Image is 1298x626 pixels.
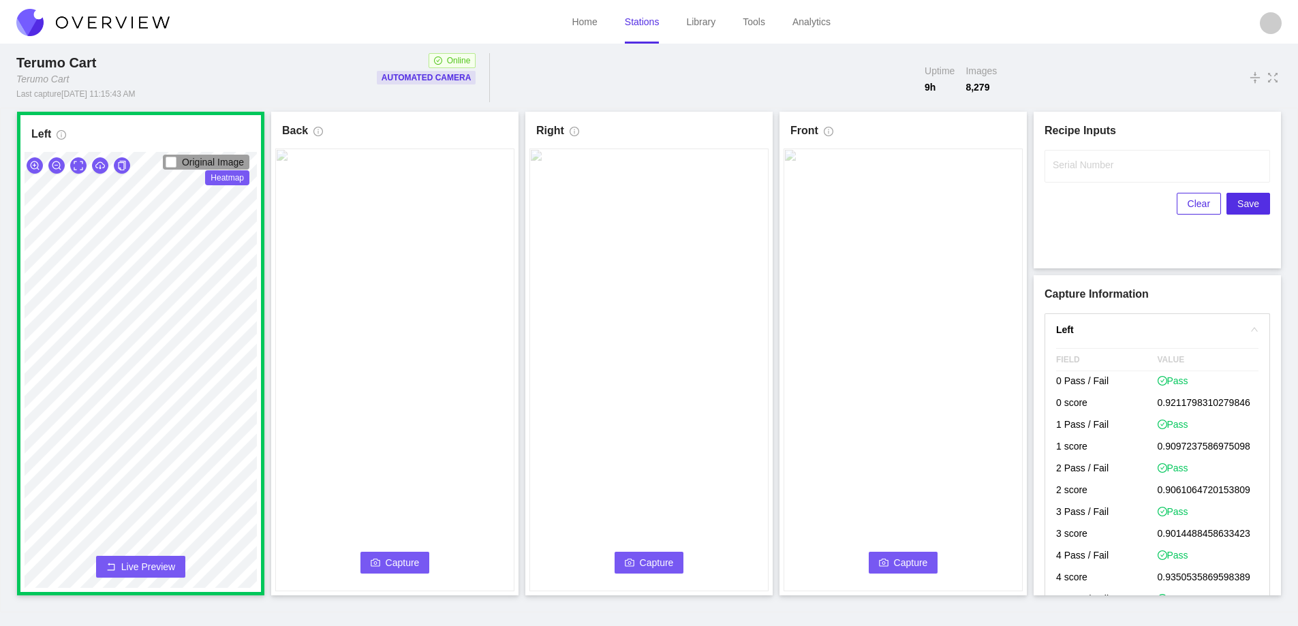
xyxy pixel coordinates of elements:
[1249,69,1261,86] span: vertical-align-middle
[792,16,831,27] a: Analytics
[1158,374,1188,388] span: Pass
[371,558,380,569] span: camera
[615,552,684,574] button: cameraCapture
[386,555,420,570] span: Capture
[360,552,430,574] button: cameraCapture
[1250,326,1258,334] span: right
[1056,458,1158,480] p: 2 Pass / Fail
[16,9,170,36] img: Overview
[205,170,249,185] span: Heatmap
[106,562,116,573] span: rollback
[790,123,818,139] h1: Front
[824,127,833,142] span: info-circle
[30,161,40,172] span: zoom-in
[16,72,69,86] div: Terumo Cart
[1056,393,1158,415] p: 0 score
[1158,548,1188,562] span: Pass
[1158,349,1259,371] span: VALUE
[16,53,102,72] div: Terumo Cart
[70,157,87,174] button: expand
[92,157,108,174] button: cloud-download
[625,16,660,27] a: Stations
[1056,322,1242,337] h4: Left
[1045,123,1270,139] h1: Recipe Inputs
[1056,437,1158,458] p: 1 score
[16,55,96,70] span: Terumo Cart
[1188,196,1210,211] span: Clear
[313,127,323,142] span: info-circle
[282,123,308,139] h1: Back
[1158,418,1188,431] span: Pass
[1056,502,1158,524] p: 3 Pass / Fail
[1045,314,1269,345] div: rightLeft
[1158,461,1188,475] span: Pass
[743,16,765,27] a: Tools
[965,80,997,94] span: 8,279
[1158,376,1167,386] span: check-circle
[965,64,997,78] span: Images
[1177,193,1221,215] button: Clear
[48,157,65,174] button: zoom-out
[382,71,472,84] p: Automated Camera
[1158,524,1259,546] p: 0.9014488458633423
[1158,393,1259,415] p: 0.9211798310279846
[1158,463,1167,473] span: check-circle
[1056,415,1158,437] p: 1 Pass / Fail
[572,16,597,27] a: Home
[1056,480,1158,502] p: 2 score
[1158,592,1188,606] span: Pass
[1045,286,1270,302] h1: Capture Information
[1056,371,1158,393] p: 0 Pass / Fail
[1158,480,1259,502] p: 0.9061064720153809
[625,558,634,569] span: camera
[447,54,471,67] span: Online
[536,123,564,139] h1: Right
[1158,505,1188,518] span: Pass
[52,161,61,172] span: zoom-out
[434,57,442,65] span: check-circle
[1056,567,1158,589] p: 4 score
[182,157,244,168] span: Original Image
[1056,349,1158,371] span: FIELD
[925,64,955,78] span: Uptime
[869,552,938,574] button: cameraCapture
[27,157,43,174] button: zoom-in
[1158,567,1259,589] p: 0.9350535869598389
[117,161,127,172] span: copy
[1226,193,1270,215] button: Save
[16,89,136,99] div: Last capture [DATE] 11:15:43 AM
[95,161,105,172] span: cloud-download
[1237,196,1259,211] span: Save
[640,555,674,570] span: Capture
[114,157,130,174] button: copy
[1056,589,1158,611] p: 5 Pass / Fail
[1056,546,1158,567] p: 4 Pass / Fail
[1158,420,1167,429] span: check-circle
[31,126,51,142] h1: Left
[57,130,66,145] span: info-circle
[1056,524,1158,546] p: 3 score
[1158,437,1259,458] p: 0.9097237586975098
[121,560,175,574] span: Live Preview
[686,16,715,27] a: Library
[74,161,83,172] span: expand
[1158,550,1167,560] span: check-circle
[1158,507,1167,516] span: check-circle
[879,558,888,569] span: camera
[925,80,955,94] span: 9 h
[894,555,928,570] span: Capture
[96,556,185,578] button: rollbackLive Preview
[1267,70,1279,85] span: fullscreen
[1053,158,1113,172] label: Serial Number
[570,127,579,142] span: info-circle
[1158,594,1167,604] span: check-circle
